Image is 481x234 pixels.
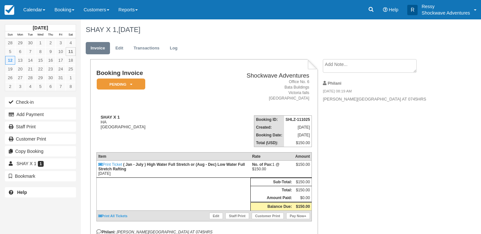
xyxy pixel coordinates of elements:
a: 5 [5,47,15,56]
b: Help [17,190,27,195]
p: Shockwave Adventures [421,10,470,16]
a: 7 [56,82,66,91]
td: [DATE] [284,131,312,139]
a: 28 [25,73,35,82]
em: Pending [97,79,145,90]
i: Help [383,7,388,12]
strong: ( Jan - July ) High Water Full Stretch or (Aug - Dec) Low Water Full Stretch Rafting [98,162,245,171]
a: 6 [46,82,56,91]
div: HA [GEOGRAPHIC_DATA] [96,115,189,129]
div: R [407,5,418,15]
button: Copy Booking [5,146,76,156]
a: 17 [56,56,66,65]
td: [DATE] [96,161,250,178]
button: Bookmark [5,171,76,181]
th: Booking ID: [254,116,284,124]
a: 18 [66,56,76,65]
button: Check-in [5,97,76,107]
a: Invoice [86,42,110,55]
h1: Booking Invoice [96,70,189,77]
a: 23 [46,65,56,73]
td: [DATE] [284,123,312,131]
a: 12 [5,56,15,65]
a: Staff Print [5,122,76,132]
a: 9 [46,47,56,56]
th: Booking Date: [254,131,284,139]
a: 30 [25,38,35,47]
th: Wed [35,31,45,38]
a: 3 [56,38,66,47]
a: 14 [25,56,35,65]
a: 4 [25,82,35,91]
a: 10 [56,47,66,56]
th: Balance Due: [250,202,293,211]
th: Fri [56,31,66,38]
th: Sub-Total: [250,178,293,186]
a: 4 [66,38,76,47]
a: 26 [5,73,15,82]
a: 20 [15,65,25,73]
a: 16 [46,56,56,65]
a: 11 [66,47,76,56]
th: Amount Paid: [250,194,293,202]
a: Edit [209,213,223,219]
strong: No. of Pax [252,162,272,167]
a: SHAY X 1 1 [5,158,76,169]
h2: Shockwave Adventures [191,72,309,79]
a: 2 [46,38,56,47]
a: 5 [35,82,45,91]
img: checkfront-main-nav-mini-logo.png [5,5,14,15]
strong: Philani [328,81,341,86]
th: Sun [5,31,15,38]
th: Rate [250,153,293,161]
a: 3 [15,82,25,91]
button: Add Payment [5,109,76,120]
a: 1 [66,73,76,82]
th: Total: [250,186,293,194]
a: 30 [46,73,56,82]
a: 19 [5,65,15,73]
a: Log [165,42,182,55]
p: Ressy [421,3,470,10]
th: Tue [25,31,35,38]
a: Help [5,187,76,197]
a: 22 [35,65,45,73]
a: Print Ticket [98,162,122,167]
span: SHAY X 1 [16,161,37,166]
a: Staff Print [225,213,249,219]
a: 31 [56,73,66,82]
strong: $150.00 [296,204,310,209]
div: $150.00 [295,162,310,172]
a: Customer Print [5,134,76,144]
td: $150.00 [294,186,312,194]
td: $0.00 [294,194,312,202]
th: Thu [46,31,56,38]
a: Pending [96,78,143,90]
th: Mon [15,31,25,38]
strong: SHLZ-111025 [286,117,310,122]
td: 1 @ $150.00 [250,161,293,178]
a: Print All Tickets [98,214,127,218]
a: 13 [15,56,25,65]
a: 8 [35,47,45,56]
th: Sat [66,31,76,38]
span: 1 [38,161,44,167]
a: 2 [5,82,15,91]
a: 1 [35,38,45,47]
p: [PERSON_NAME][GEOGRAPHIC_DATA] AT 0745HRS [323,96,432,102]
a: 8 [66,82,76,91]
strong: [DATE] [33,25,48,30]
em: [DATE] 08:19 AM [323,89,432,96]
span: [DATE] [118,26,140,34]
a: 24 [56,65,66,73]
strong: SHAY X 1 [101,115,120,120]
a: 29 [15,38,25,47]
th: Item [96,153,250,161]
th: Amount [294,153,312,161]
a: 6 [15,47,25,56]
th: Created: [254,123,284,131]
td: $150.00 [294,178,312,186]
td: $150.00 [284,139,312,147]
a: 29 [35,73,45,82]
a: 25 [66,65,76,73]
